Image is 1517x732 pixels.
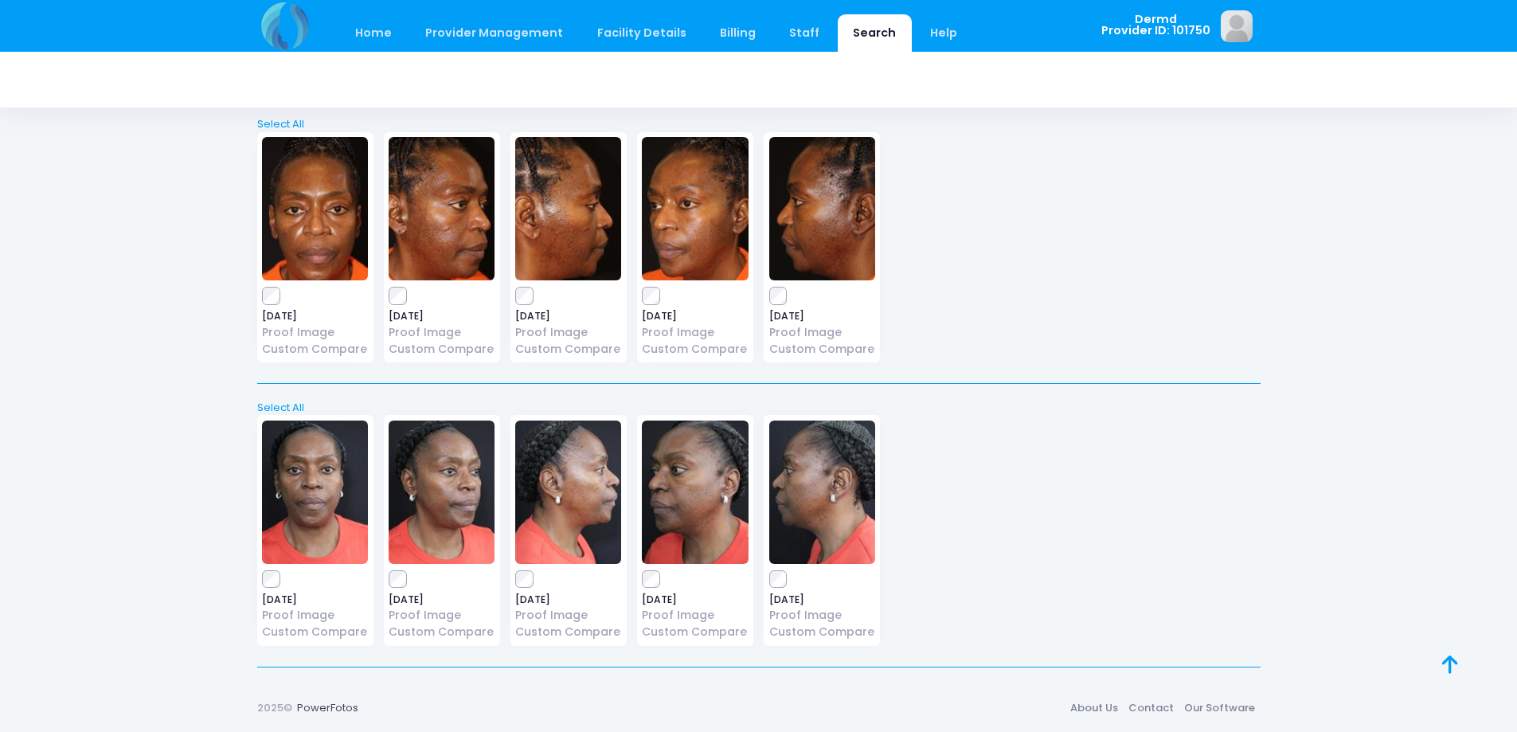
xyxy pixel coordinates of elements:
span: [DATE] [262,311,368,321]
span: [DATE] [389,311,495,321]
a: Proof Image [769,607,875,624]
a: Staff [774,14,835,52]
img: image [262,137,368,280]
span: Dermd Provider ID: 101750 [1101,14,1210,37]
a: Custom Compare [642,624,748,640]
a: Search [838,14,912,52]
a: Facility Details [581,14,702,52]
a: Custom Compare [642,341,748,358]
a: Billing [704,14,771,52]
img: image [262,421,368,564]
img: image [769,421,875,564]
a: Contact [1124,693,1179,722]
img: image [1221,10,1253,42]
a: Select All [252,400,1265,416]
a: Proof Image [389,324,495,341]
a: Proof Image [642,607,748,624]
a: Custom Compare [389,624,495,640]
span: [DATE] [515,311,621,321]
a: Help [914,14,972,52]
img: image [642,137,748,280]
img: image [515,137,621,280]
a: Custom Compare [769,624,875,640]
span: [DATE] [642,595,748,605]
a: PowerFotos [297,700,358,715]
a: Proof Image [262,324,368,341]
a: Our Software [1179,693,1261,722]
a: Proof Image [262,607,368,624]
span: [DATE] [262,595,368,605]
a: Proof Image [389,607,495,624]
a: Provider Management [410,14,579,52]
a: Proof Image [642,324,748,341]
a: Proof Image [515,607,621,624]
span: [DATE] [642,311,748,321]
a: Proof Image [769,324,875,341]
img: image [515,421,621,564]
a: Custom Compare [515,341,621,358]
a: About Us [1065,693,1124,722]
a: Select All [252,116,1265,132]
a: Proof Image [515,324,621,341]
a: Custom Compare [769,341,875,358]
span: [DATE] [389,595,495,605]
img: image [642,421,748,564]
a: Custom Compare [262,624,368,640]
a: Custom Compare [389,341,495,358]
span: [DATE] [769,311,875,321]
span: 2025© [257,700,292,715]
img: image [769,137,875,280]
a: Custom Compare [515,624,621,640]
img: image [389,421,495,564]
img: image [389,137,495,280]
a: Custom Compare [262,341,368,358]
span: [DATE] [515,595,621,605]
a: Home [340,14,408,52]
span: [DATE] [769,595,875,605]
